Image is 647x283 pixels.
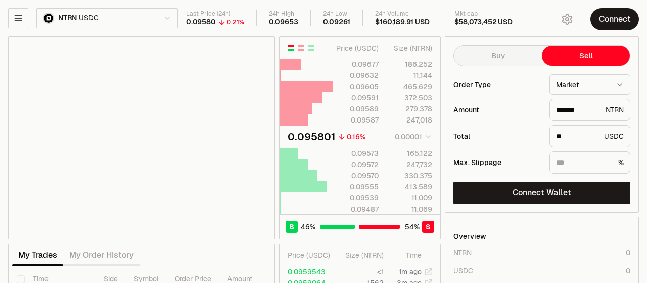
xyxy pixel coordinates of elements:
[387,43,432,53] div: Size ( NTRN )
[334,115,379,125] div: 0.09587
[58,14,77,23] span: NTRN
[307,44,315,52] button: Show Buy Orders Only
[387,182,432,192] div: 413,589
[405,222,420,232] span: 54 %
[454,18,513,27] div: $58,073,452 USD
[387,70,432,80] div: 11,144
[453,231,486,241] div: Overview
[287,44,295,52] button: Show Buy and Sell Orders
[342,250,384,260] div: Size ( NTRN )
[186,18,216,27] div: 0.09580
[9,37,274,239] iframe: Financial Chart
[392,131,432,143] button: 0.00001
[297,44,305,52] button: Show Sell Orders Only
[63,245,140,265] button: My Order History
[334,193,379,203] div: 0.09539
[334,148,379,158] div: 0.09573
[399,267,422,276] time: 1m ago
[44,14,53,23] img: NTRN Logo
[334,171,379,181] div: 0.09570
[590,8,639,30] button: Connect
[387,148,432,158] div: 165,122
[453,106,541,113] div: Amount
[227,18,244,26] div: 0.21%
[280,266,334,277] td: 0.0959543
[334,70,379,80] div: 0.09632
[453,248,472,258] div: NTRN
[12,245,63,265] button: My Trades
[387,59,432,69] div: 186,252
[387,104,432,114] div: 279,378
[387,193,432,203] div: 11,009
[334,82,379,92] div: 0.09605
[549,74,630,95] button: Market
[549,99,630,121] div: NTRN
[288,250,334,260] div: Price ( USDC )
[186,10,244,18] div: Last Price (24h)
[269,10,298,18] div: 24h High
[453,133,541,140] div: Total
[387,82,432,92] div: 465,629
[626,248,630,258] div: 0
[626,266,630,276] div: 0
[549,125,630,147] div: USDC
[334,159,379,170] div: 0.09572
[323,18,351,27] div: 0.09261
[289,222,294,232] span: B
[301,222,315,232] span: 46 %
[453,159,541,166] div: Max. Slippage
[334,104,379,114] div: 0.09589
[426,222,431,232] span: S
[288,130,336,144] div: 0.095801
[453,81,541,88] div: Order Type
[269,18,298,27] div: 0.09653
[387,204,432,214] div: 11,069
[549,151,630,174] div: %
[334,59,379,69] div: 0.09677
[334,204,379,214] div: 0.09487
[387,115,432,125] div: 247,018
[323,10,351,18] div: 24h Low
[542,46,630,66] button: Sell
[347,132,365,142] div: 0.16%
[334,266,384,277] td: <1
[387,159,432,170] div: 247,732
[375,10,429,18] div: 24h Volume
[387,171,432,181] div: 330,375
[79,14,98,23] span: USDC
[334,182,379,192] div: 0.09555
[375,18,429,27] div: $160,189.91 USD
[392,250,422,260] div: Time
[454,46,542,66] button: Buy
[334,93,379,103] div: 0.09591
[387,93,432,103] div: 372,503
[454,10,513,18] div: Mkt cap
[453,182,630,204] button: Connect Wallet
[334,43,379,53] div: Price ( USDC )
[453,266,473,276] div: USDC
